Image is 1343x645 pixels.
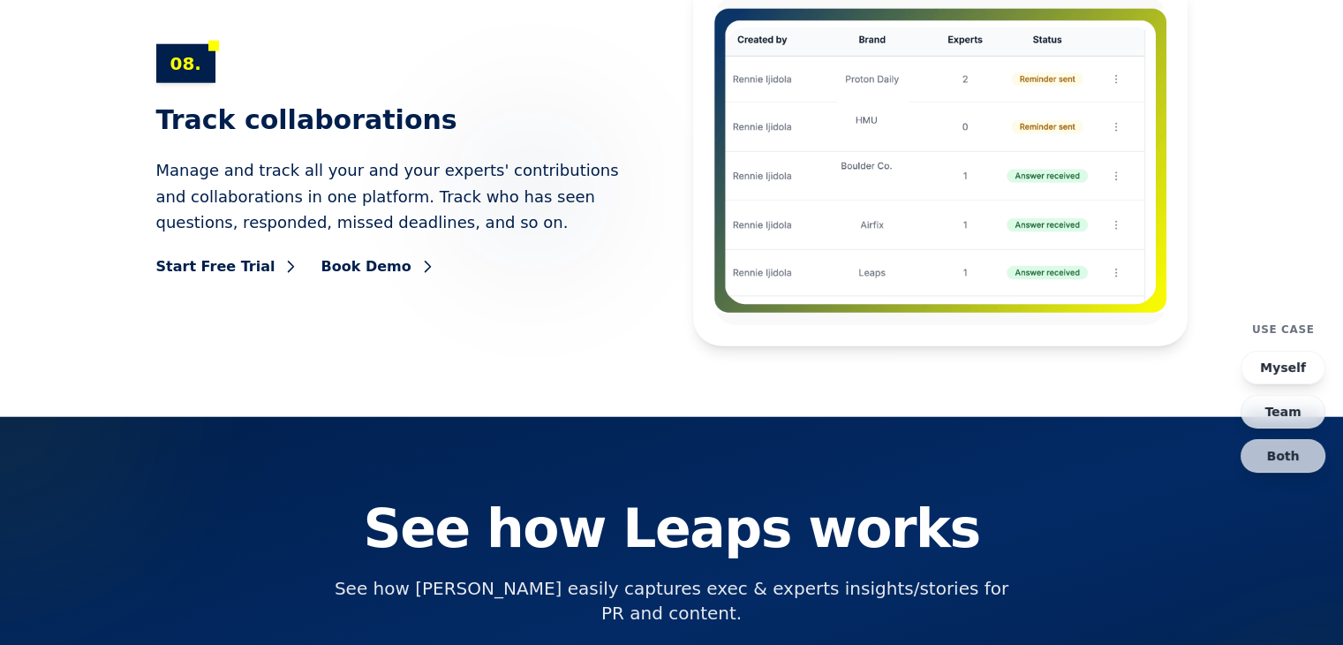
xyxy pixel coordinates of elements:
[1241,439,1325,473] button: Both
[333,576,1011,626] p: See how [PERSON_NAME] easily captures exec & experts insights/stories for PR and content.
[1241,395,1325,429] button: Team
[156,104,651,136] h3: Track collaborations
[234,502,1110,555] h2: See how Leaps works
[156,157,651,235] p: Manage and track all your and your experts' contributions and collaborations in one platform. Tra...
[1241,351,1325,384] button: Myself
[156,44,215,83] div: 08.
[1252,322,1315,337] h4: Use Case
[156,256,300,277] a: Start Free Trial
[321,256,435,277] a: Book Demo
